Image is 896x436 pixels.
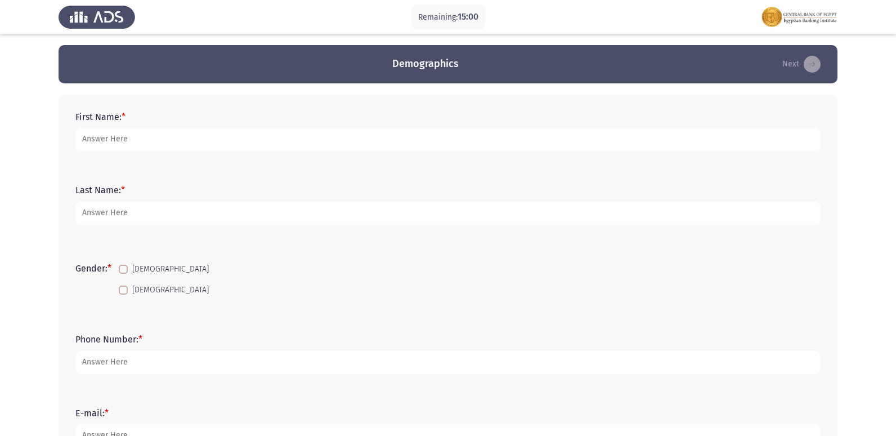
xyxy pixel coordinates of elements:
[75,408,109,419] label: E-mail:
[59,1,135,33] img: Assess Talent Management logo
[132,283,209,297] span: [DEMOGRAPHIC_DATA]
[392,57,459,71] h3: Demographics
[75,334,142,345] label: Phone Number:
[458,11,478,22] span: 15:00
[132,263,209,276] span: [DEMOGRAPHIC_DATA]
[75,202,821,225] input: add answer text
[75,351,821,374] input: add answer text
[418,10,478,24] p: Remaining:
[75,128,821,151] input: add answer text
[761,1,837,33] img: Assessment logo of FOCUS Assessment 3 Modules EN
[779,55,824,73] button: load next page
[75,263,111,274] label: Gender:
[75,112,126,122] label: First Name:
[75,185,125,195] label: Last Name:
